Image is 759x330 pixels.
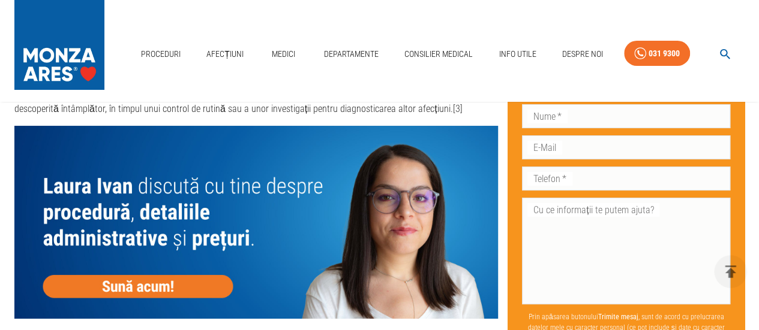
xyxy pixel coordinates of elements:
a: Proceduri [136,42,185,66]
a: Medici [265,42,303,66]
a: 031 9300 [624,41,690,66]
a: Consilier Medical [400,42,478,66]
a: Info Utile [494,42,541,66]
b: Trimite mesaj [598,313,638,321]
img: null [14,126,498,319]
a: Despre Noi [557,42,608,66]
div: 031 9300 [649,46,680,61]
button: delete [714,255,747,288]
a: Departamente [319,42,383,66]
a: Afecțiuni [202,42,248,66]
